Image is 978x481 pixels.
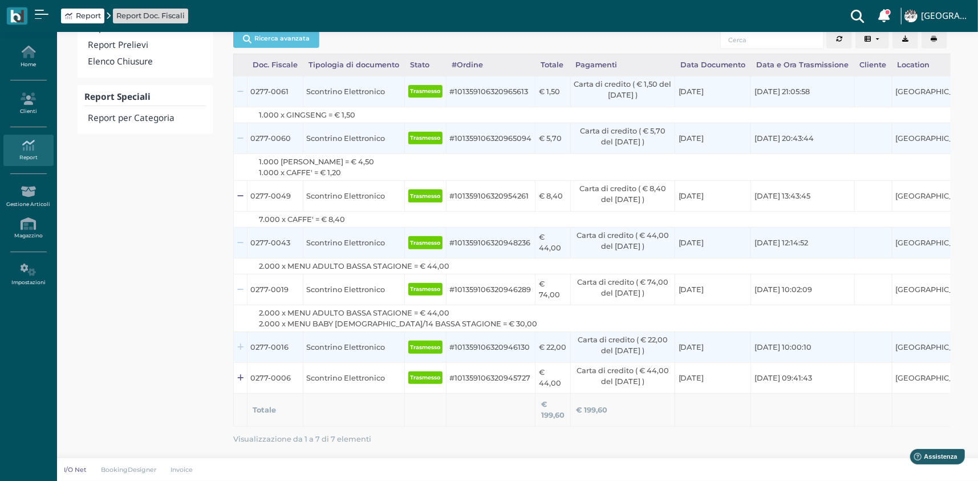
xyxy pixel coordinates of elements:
[446,332,535,363] td: #101359106320946130
[88,57,206,67] h4: Elenco Chiusure
[233,431,371,447] span: Visualizzazione da 1 a 7 di 7 elementi
[574,230,671,252] label: Carta di credito ( € 44,00 del [DATE] )
[576,405,669,415] div: € 199,60
[574,183,671,205] label: Carta di credito ( € 8,40 del [DATE] )
[3,213,53,244] a: Magazzino
[751,54,854,76] div: Data e Ora Trasmissione
[854,54,892,76] div: Cliente
[247,332,303,363] td: 0277-0016
[446,76,535,107] td: #101359106320965613
[904,10,917,22] img: ...
[164,465,201,474] a: Invoice
[259,214,345,225] span: 7.000 x CAFFE' = € 8,40
[65,10,101,21] a: Report
[921,11,971,21] h4: [GEOGRAPHIC_DATA]
[675,123,751,153] td: [DATE]
[446,123,535,153] td: #101359106320965094
[3,181,53,212] a: Gestione Articoli
[303,76,404,107] td: Scontrino Elettronico
[404,54,446,76] div: Stato
[303,227,404,258] td: Scontrino Elettronico
[574,79,671,100] label: Carta di credito ( € 1,50 del [DATE] )
[570,54,675,76] div: Pagamenti
[855,30,890,48] button: Columns
[410,374,440,381] b: Trasmesso
[751,332,854,363] td: [DATE] 10:00:10
[303,54,404,76] div: Tipologia di documento
[247,362,303,393] td: 0277-0006
[84,91,151,103] b: Report Speciali
[259,308,449,318] span: 2.000 x MENU ADULTO BASSA STAGIONE = € 44,00
[675,362,751,393] td: [DATE]
[446,274,535,305] td: #101359106320946289
[303,362,404,393] td: Scontrino Elettronico
[303,123,404,153] td: Scontrino Elettronico
[94,465,164,474] a: BookingDesigner
[303,274,404,305] td: Scontrino Elettronico
[574,126,671,147] label: Carta di credito ( € 5,70 del [DATE] )
[751,76,854,107] td: [DATE] 21:05:58
[675,274,751,305] td: [DATE]
[88,114,206,123] h4: Report per Categoria
[751,227,854,258] td: [DATE] 12:14:52
[903,2,971,30] a: ... [GEOGRAPHIC_DATA]
[10,10,23,23] img: logo
[259,167,341,178] span: 1.000 x CAFFE' = € 1,20
[751,274,854,305] td: [DATE] 10:02:09
[855,30,893,48] div: Colonne
[233,30,319,47] button: Ricerca avanzata
[3,259,53,290] a: Impostazioni
[259,318,537,329] span: 2.000 x MENU BABY [DEMOGRAPHIC_DATA]/14 BASSA STAGIONE = € 30,00
[247,274,303,305] td: 0277-0019
[247,227,303,258] td: 0277-0043
[410,344,440,350] b: Trasmesso
[247,76,303,107] td: 0277-0061
[88,41,206,50] h4: Report Prelievi
[675,181,751,212] td: [DATE]
[410,240,440,246] b: Trasmesso
[535,76,570,107] td: € 1,50
[574,334,671,356] label: Carta di credito ( € 22,00 del [DATE] )
[535,54,570,76] div: Totale
[574,365,671,387] label: Carta di credito ( € 44,00 del [DATE] )
[303,181,404,212] td: Scontrino Elettronico
[247,54,303,76] div: Doc. Fiscale
[675,76,751,107] td: [DATE]
[446,54,535,76] div: #Ordine
[751,123,854,153] td: [DATE] 20:43:44
[675,54,751,76] div: Data Documento
[446,227,535,258] td: #101359106320948236
[446,362,535,393] td: #101359106320945727
[3,135,53,166] a: Report
[410,88,440,94] b: Trasmesso
[535,181,570,212] td: € 8,40
[535,362,570,393] td: € 44,00
[535,332,570,363] td: € 22,00
[64,465,87,474] p: I/O Net
[3,41,53,72] a: Home
[892,30,918,48] button: Export
[535,227,570,258] td: € 44,00
[410,286,440,292] b: Trasmesso
[535,123,570,153] td: € 5,70
[826,30,852,48] button: Aggiorna
[247,123,303,153] td: 0277-0060
[751,362,854,393] td: [DATE] 09:41:43
[897,446,968,471] iframe: Help widget launcher
[535,274,570,305] td: € 74,00
[116,10,185,21] a: Report Doc. Fiscali
[88,23,206,33] h4: Report Ricariche
[675,227,751,258] td: [DATE]
[446,181,535,212] td: #101359106320954261
[410,135,440,141] b: Trasmesso
[541,399,565,421] div: € 199,60
[34,9,75,18] span: Assistenza
[410,193,440,199] b: Trasmesso
[574,277,671,298] label: Carta di credito ( € 74,00 del [DATE] )
[259,156,374,167] span: 1.000 [PERSON_NAME] = € 4,50
[259,261,449,272] span: 2.000 x MENU ADULTO BASSA STAGIONE = € 44,00
[751,181,854,212] td: [DATE] 13:43:45
[303,332,404,363] td: Scontrino Elettronico
[247,181,303,212] td: 0277-0049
